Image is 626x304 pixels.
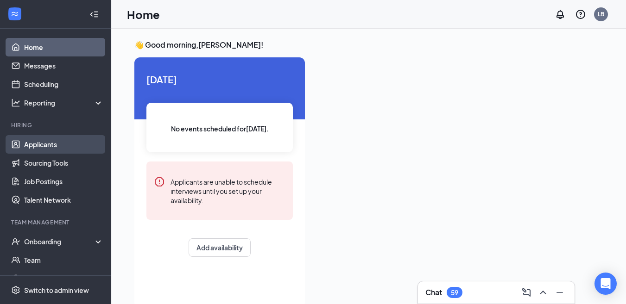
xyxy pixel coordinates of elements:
button: ChevronUp [536,285,550,300]
svg: QuestionInfo [575,9,586,20]
button: Minimize [552,285,567,300]
svg: Collapse [89,10,99,19]
button: Add availability [189,238,251,257]
span: No events scheduled for [DATE] . [171,124,269,134]
div: Open Intercom Messenger [594,273,617,295]
div: LB [598,10,604,18]
svg: Error [154,176,165,187]
a: Scheduling [24,75,103,93]
svg: WorkstreamLogo [10,9,19,19]
svg: Minimize [554,287,565,298]
a: Home [24,38,103,56]
a: Documents [24,269,103,288]
button: ComposeMessage [519,285,534,300]
a: Sourcing Tools [24,154,103,172]
h3: 👋 Good morning, [PERSON_NAME] ! [134,40,603,50]
a: Messages [24,56,103,75]
div: 59 [451,289,458,297]
div: Switch to admin view [24,285,89,295]
svg: Settings [11,285,20,295]
div: Onboarding [24,237,95,246]
span: [DATE] [146,72,293,87]
svg: ComposeMessage [521,287,532,298]
div: Team Management [11,218,101,226]
a: Applicants [24,135,103,154]
a: Job Postings [24,172,103,191]
a: Talent Network [24,191,103,209]
svg: Analysis [11,98,20,107]
a: Team [24,251,103,269]
svg: UserCheck [11,237,20,246]
div: Applicants are unable to schedule interviews until you set up your availability. [171,176,285,205]
svg: Notifications [555,9,566,20]
h1: Home [127,6,160,22]
h3: Chat [425,287,442,298]
svg: ChevronUp [537,287,549,298]
div: Reporting [24,98,104,107]
div: Hiring [11,121,101,129]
